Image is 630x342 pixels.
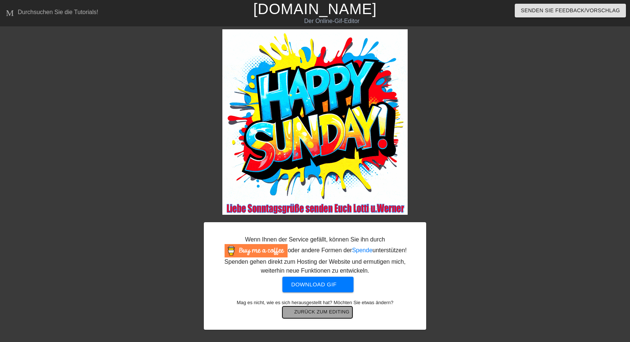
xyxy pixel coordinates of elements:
[215,299,415,318] div: Mag es nicht, wie es sich herausgestellt hat? Möchten Sie etwas ändern?
[282,277,354,292] button: Download gif
[285,308,349,317] span: Zurück zum Editing
[6,7,15,16] span: Menü-Buch
[6,7,98,19] a: Durchsuchen Sie die Tutorials!
[285,308,294,317] span: arrow-back
[282,306,352,318] button: Zurück zum Editing
[291,280,345,289] span: Download gif
[341,280,349,289] span: get-app
[352,247,372,253] a: Spende
[225,244,288,257] img: Kaufen Sie mir einen Kaffee
[521,6,620,15] span: Senden Sie Feedback/Vorschlag
[515,4,626,17] button: Senden Sie Feedback/Vorschlag
[222,29,408,215] img: zLzBKl8f.gif
[18,9,98,15] div: Durchsuchen Sie die Tutorials!
[217,235,413,275] div: Wenn Ihnen der Service gefällt, können Sie ihn durch oder andere Formen der unterstützen ! Spende...
[253,1,377,17] a: [DOMAIN_NAME]
[214,17,450,26] div: Der Online-Gif-Editor
[276,281,354,287] a: Download gif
